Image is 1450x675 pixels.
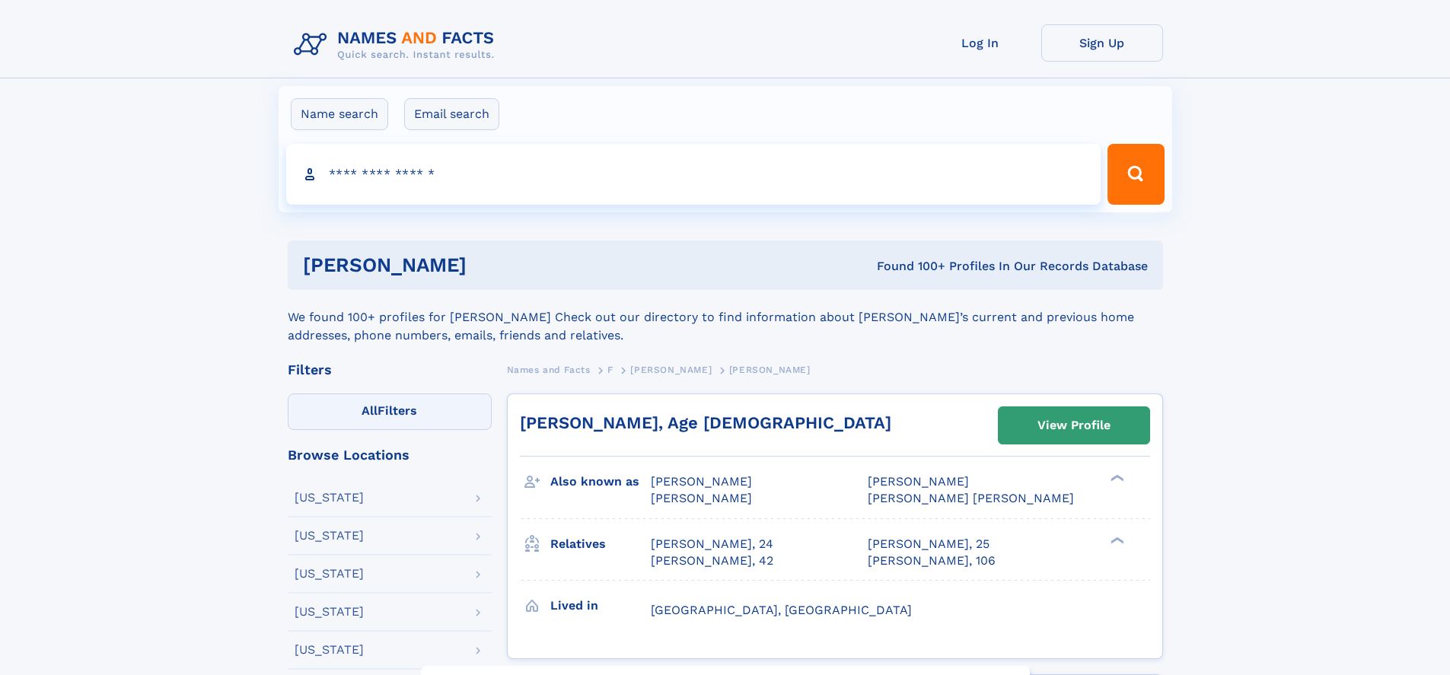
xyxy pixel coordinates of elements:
span: [PERSON_NAME] [868,474,969,489]
label: Email search [404,98,499,130]
span: [PERSON_NAME] [651,474,752,489]
a: [PERSON_NAME], Age [DEMOGRAPHIC_DATA] [520,413,891,432]
input: search input [286,144,1101,205]
a: [PERSON_NAME], 42 [651,552,773,569]
div: [US_STATE] [295,644,364,656]
div: ❯ [1107,535,1125,545]
span: All [362,403,378,418]
span: [PERSON_NAME] [PERSON_NAME] [868,491,1074,505]
div: Filters [288,363,492,377]
div: [US_STATE] [295,568,364,580]
button: Search Button [1107,144,1164,205]
span: [PERSON_NAME] [651,491,752,505]
div: View Profile [1037,408,1111,443]
div: Found 100+ Profiles In Our Records Database [671,258,1148,275]
div: [US_STATE] [295,492,364,504]
span: [PERSON_NAME] [729,365,811,375]
a: [PERSON_NAME], 106 [868,552,996,569]
a: [PERSON_NAME], 24 [651,536,773,552]
a: [PERSON_NAME], 25 [868,536,990,552]
div: [US_STATE] [295,606,364,618]
label: Filters [288,393,492,430]
div: Browse Locations [288,448,492,462]
a: [PERSON_NAME] [630,360,712,379]
span: F [607,365,613,375]
span: [GEOGRAPHIC_DATA], [GEOGRAPHIC_DATA] [651,603,912,617]
a: Sign Up [1041,24,1163,62]
h3: Relatives [550,531,651,557]
div: ❯ [1107,473,1125,483]
div: We found 100+ profiles for [PERSON_NAME] Check out our directory to find information about [PERSO... [288,290,1163,345]
span: [PERSON_NAME] [630,365,712,375]
label: Name search [291,98,388,130]
h3: Also known as [550,469,651,495]
img: Logo Names and Facts [288,24,507,65]
a: View Profile [999,407,1149,444]
a: Log In [919,24,1041,62]
div: [US_STATE] [295,530,364,542]
a: F [607,360,613,379]
h3: Lived in [550,593,651,619]
h1: [PERSON_NAME] [303,256,672,275]
a: Names and Facts [507,360,591,379]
